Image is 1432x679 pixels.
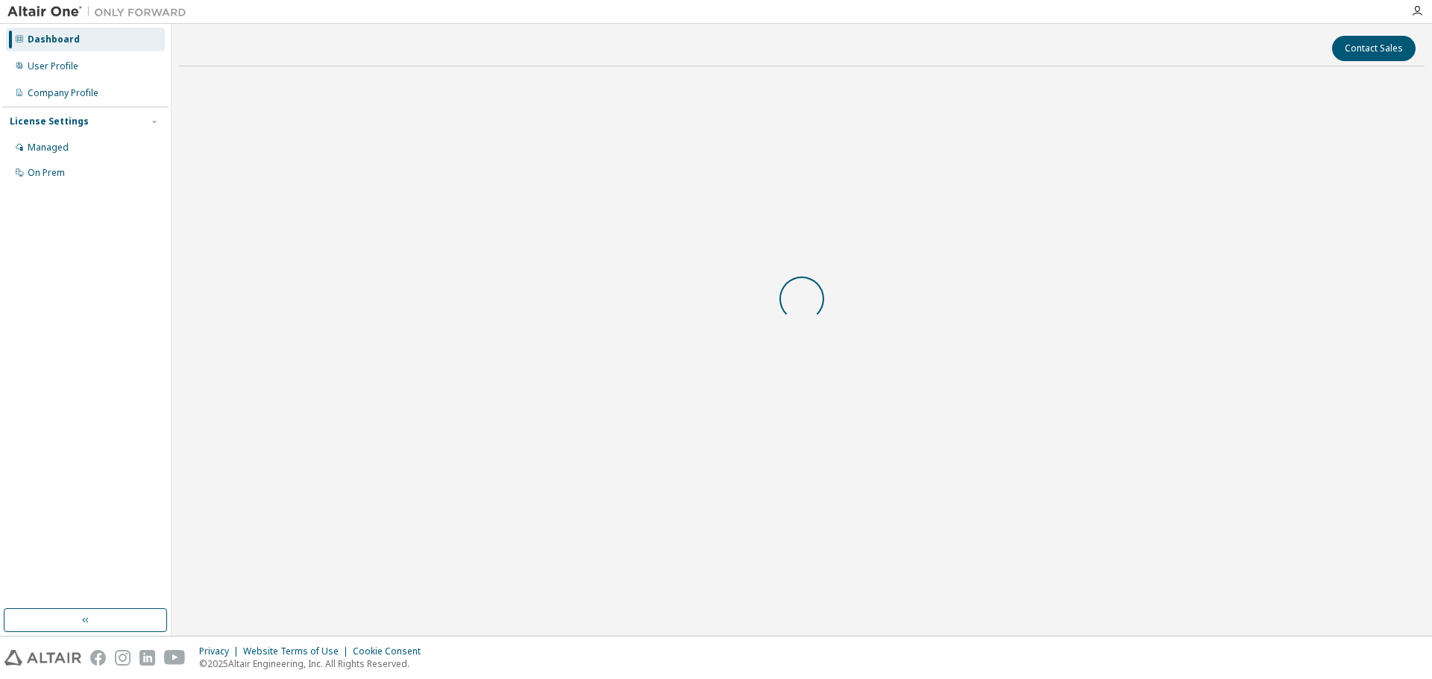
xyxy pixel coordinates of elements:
img: altair_logo.svg [4,650,81,666]
div: Dashboard [28,34,80,45]
div: User Profile [28,60,78,72]
img: linkedin.svg [139,650,155,666]
img: youtube.svg [164,650,186,666]
img: facebook.svg [90,650,106,666]
div: License Settings [10,116,89,127]
img: instagram.svg [115,650,131,666]
div: Privacy [199,645,243,657]
div: Company Profile [28,87,98,99]
button: Contact Sales [1332,36,1416,61]
div: Website Terms of Use [243,645,353,657]
p: © 2025 Altair Engineering, Inc. All Rights Reserved. [199,657,430,670]
div: Cookie Consent [353,645,430,657]
img: Altair One [7,4,194,19]
div: On Prem [28,167,65,179]
div: Managed [28,142,69,154]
